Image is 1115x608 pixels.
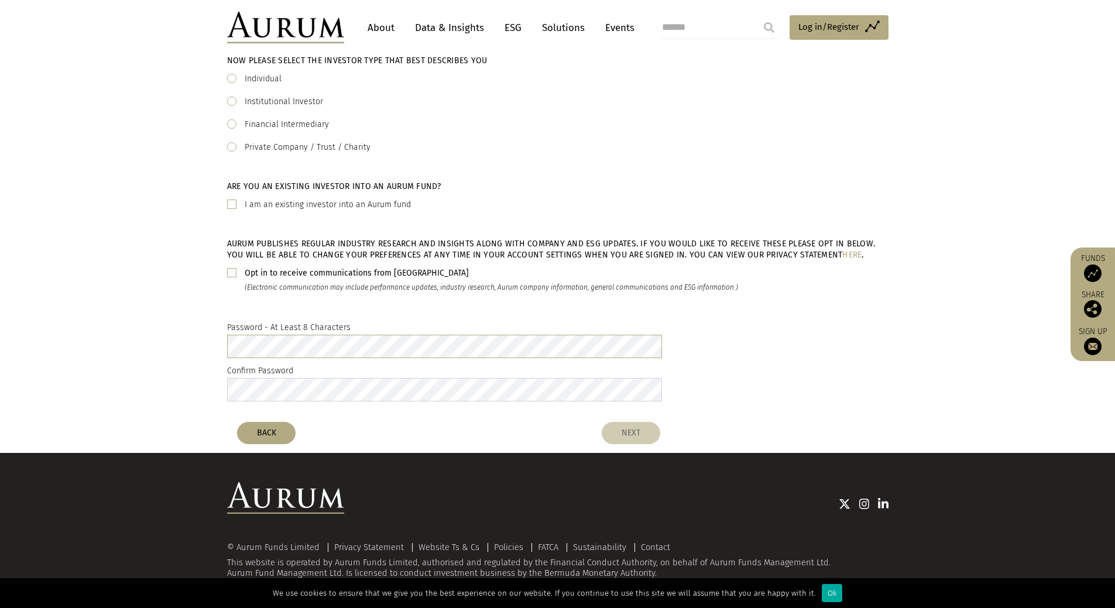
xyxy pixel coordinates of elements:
[499,17,527,39] a: ESG
[245,95,323,109] label: Institutional Investor
[798,20,859,34] span: Log in/Register
[334,542,404,552] a: Privacy Statement
[227,364,293,378] label: Confirm Password
[859,498,870,510] img: Instagram icon
[757,16,781,39] input: Submit
[245,118,329,132] label: Financial Intermediary
[245,72,282,86] label: Individual
[1076,253,1109,282] a: Funds
[227,12,344,43] img: Aurum
[227,321,351,335] label: Password - At Least 8 Characters
[418,542,479,552] a: Website Ts & Cs
[790,15,888,40] a: Log in/Register
[227,482,344,514] img: Aurum Logo
[842,250,862,260] a: here
[1084,265,1102,282] img: Access Funds
[573,542,626,552] a: Sustainability
[602,422,660,444] button: NEXT
[227,543,325,552] div: © Aurum Funds Limited
[227,181,888,192] h5: Are you an existing investor into an Aurum fund?
[878,498,888,510] img: Linkedin icon
[1084,338,1102,355] img: Sign up to our newsletter
[822,584,842,602] div: Ok
[227,543,888,579] div: This website is operated by Aurum Funds Limited, authorised and regulated by the Financial Conduc...
[245,283,738,291] i: (Electronic communication may include performance updates, industry research, Aurum company infor...
[237,422,296,444] button: BACK
[538,542,558,552] a: FATCA
[245,268,469,278] b: Opt in to receive communications from [GEOGRAPHIC_DATA]
[245,198,411,212] label: I am an existing investor into an Aurum fund
[536,17,591,39] a: Solutions
[641,542,670,552] a: Contact
[599,17,634,39] a: Events
[1084,300,1102,318] img: Share this post
[1076,327,1109,355] a: Sign up
[245,140,370,154] label: Private Company / Trust / Charity
[839,498,850,510] img: Twitter icon
[1076,291,1109,318] div: Share
[362,17,400,39] a: About
[494,542,523,552] a: Policies
[227,238,888,260] h5: Aurum publishes regular industry research and insights along with company and ESG updates. If you...
[409,17,490,39] a: Data & Insights
[227,55,888,66] h5: Now please select the investor type that best describes you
